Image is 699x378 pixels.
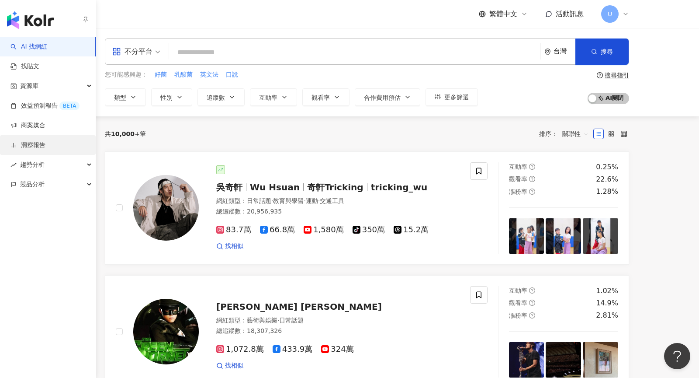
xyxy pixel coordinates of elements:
[200,70,218,79] span: 英文法
[20,76,38,96] span: 資源庫
[216,225,251,234] span: 83.7萬
[546,342,581,378] img: post-image
[197,88,245,106] button: 追蹤數
[10,42,47,51] a: searchAI 找網紅
[160,94,173,101] span: 性別
[596,311,618,320] div: 2.81%
[111,130,140,137] span: 10,000+
[539,127,593,141] div: 排序：
[154,70,167,80] button: 好菌
[20,175,45,194] span: 競品分析
[509,299,527,306] span: 觀看率
[216,182,242,192] span: 吳奇軒
[225,361,243,370] span: 找相似
[596,286,618,296] div: 1.02%
[207,94,225,101] span: 追蹤數
[250,88,297,106] button: 互動率
[575,38,629,65] button: 搜尋
[318,197,320,204] span: ·
[509,188,527,195] span: 漲粉率
[605,72,629,79] div: 搜尋指引
[509,175,527,182] span: 觀看率
[556,10,584,18] span: 活動訊息
[529,189,535,195] span: question-circle
[133,299,199,364] img: KOL Avatar
[394,225,429,234] span: 15.2萬
[200,70,219,80] button: 英文法
[529,312,535,318] span: question-circle
[259,94,277,101] span: 互動率
[226,70,238,79] span: 口說
[529,287,535,294] span: question-circle
[509,342,544,378] img: post-image
[355,88,420,106] button: 合作費用預估
[7,11,54,29] img: logo
[320,197,344,204] span: 交通工具
[279,317,304,324] span: 日常話題
[353,225,385,234] span: 350萬
[273,345,313,354] span: 433.9萬
[302,88,349,106] button: 觀看率
[311,94,330,101] span: 觀看率
[544,49,551,55] span: environment
[20,155,45,175] span: 趨勢分析
[562,127,588,141] span: 關聯性
[247,317,277,324] span: 藝術與娛樂
[304,197,305,204] span: ·
[216,327,460,336] div: 總追蹤數 ： 18,307,326
[664,343,690,369] iframe: Help Scout Beacon - Open
[509,312,527,319] span: 漲粉率
[105,70,148,79] span: 您可能感興趣：
[529,176,535,182] span: question-circle
[10,101,80,110] a: 效益預測報告BETA
[225,70,239,80] button: 口說
[546,218,581,254] img: post-image
[277,317,279,324] span: ·
[250,182,300,192] span: Wu Hsuan
[597,72,603,78] span: question-circle
[509,218,544,254] img: post-image
[105,88,146,106] button: 類型
[216,361,243,370] a: 找相似
[306,197,318,204] span: 運動
[304,225,344,234] span: 1,580萬
[444,94,469,101] span: 更多篩選
[133,175,199,241] img: KOL Avatar
[601,48,613,55] span: 搜尋
[114,94,126,101] span: 類型
[307,182,363,192] span: 奇軒Tricking
[174,70,193,79] span: 乳酸菌
[489,9,517,19] span: 繁體中文
[105,151,629,265] a: KOL Avatar吳奇軒Wu Hsuan奇軒Trickingtricking_wu網紅類型：日常話題·教育與學習·運動·交通工具總追蹤數：20,956,93583.7萬66.8萬1,580萬3...
[596,175,618,184] div: 22.6%
[112,47,121,56] span: appstore
[112,45,152,59] div: 不分平台
[10,121,45,130] a: 商案媒合
[225,242,243,251] span: 找相似
[583,218,618,254] img: post-image
[596,298,618,308] div: 14.9%
[105,130,146,137] div: 共 筆
[10,62,39,71] a: 找貼文
[273,197,304,204] span: 教育與學習
[371,182,428,192] span: tricking_wu
[10,162,17,168] span: rise
[216,301,382,312] span: [PERSON_NAME] [PERSON_NAME]
[260,225,295,234] span: 66.8萬
[216,197,460,206] div: 網紅類型 ：
[216,316,460,325] div: 網紅類型 ：
[596,187,618,196] div: 1.28%
[216,345,264,354] span: 1,072.8萬
[583,342,618,378] img: post-image
[174,70,193,80] button: 乳酸菌
[247,197,271,204] span: 日常話題
[426,88,478,106] button: 更多篩選
[216,242,243,251] a: 找相似
[529,164,535,170] span: question-circle
[608,9,612,19] span: U
[509,163,527,170] span: 互動率
[216,207,460,216] div: 總追蹤數 ： 20,956,935
[596,162,618,172] div: 0.25%
[151,88,192,106] button: 性別
[509,287,527,294] span: 互動率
